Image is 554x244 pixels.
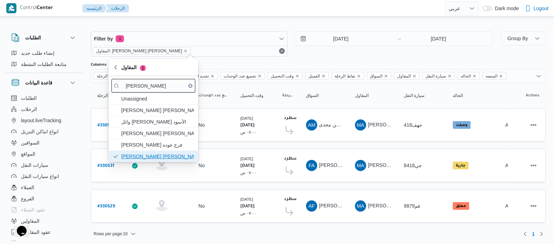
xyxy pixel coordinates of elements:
button: Remove سيارة النقل from selection in this group [447,74,452,78]
span: [PERSON_NAME] [PERSON_NAME] [368,122,450,127]
span: Unassigned [121,95,194,103]
span: المقاول [355,93,369,98]
span: سيارة النقل [425,72,446,80]
span: [PERSON_NAME] فرج عوده [121,141,194,149]
button: العملاء [8,182,80,193]
span: المنصه [486,72,497,80]
span: تجميع عدد الوحدات [224,72,256,80]
span: وقت التحميل [240,93,263,98]
iframe: chat widget [7,216,29,237]
span: 1 [140,65,146,71]
input: search filters [111,79,195,93]
span: Rows per page : 10 [94,230,127,238]
div: قاعدة البيانات [6,93,82,244]
span: [PERSON_NAME] [PERSON_NAME] [368,162,450,168]
button: المواقع [8,148,80,160]
div: No [198,162,205,169]
button: الرحلات [105,4,129,13]
span: تجميع عدد الوحدات [198,93,228,98]
button: Previous page [521,230,529,238]
button: الرحلات [8,104,80,115]
button: السواقين [8,137,80,148]
span: 1 active filters [116,35,124,42]
span: AM [308,119,315,131]
span: وقت التحميل [268,72,302,80]
button: Open list of options [536,73,541,79]
small: [DATE] [240,197,253,201]
span: Admin [505,122,519,128]
span: MA [357,200,364,212]
small: ٠٧:٠٠ ص [240,211,256,215]
button: انواع سيارات النقل [8,171,80,182]
button: Clear input [188,84,192,88]
button: Remove [278,47,286,55]
button: سيارات النقل [8,160,80,171]
span: وائل [PERSON_NAME] الأسود [121,118,194,126]
span: MA [357,160,364,171]
span: معلق [453,202,469,210]
button: remove selected entity [183,49,188,53]
button: Remove المنصه from selection in this group [499,74,503,78]
button: Remove المقاول from selection in this group [412,74,416,78]
button: Actions [528,200,539,212]
button: عقود المقاولين [8,227,80,238]
button: Actions [528,119,539,131]
span: إنشاء طلب جديد [21,49,54,57]
b: [DATE] [240,164,255,169]
button: Page 1 of 1 [529,230,537,238]
span: تجميع عدد الوحدات [220,72,265,80]
button: Remove تحديد النطاق الجغرافى from selection in this group [210,74,214,78]
span: المقاول [121,63,146,72]
span: Dark mode [492,6,519,11]
b: # 330533 [97,123,115,128]
button: المنصه [502,90,507,101]
button: السواق [303,90,345,101]
div: → [397,36,402,41]
button: Filter by1 active filters [91,32,287,46]
h3: قاعدة البيانات [25,79,52,87]
b: فرونت دور مسطرد [284,116,324,121]
span: رقم الرحلة [97,72,116,80]
button: Rows per page:10 [91,230,139,238]
button: إنشاء طلب جديد [8,47,80,59]
button: Remove العميل from selection in this group [321,74,326,78]
button: انواع اماكن التنزيل [8,126,80,137]
input: Press the down key to open a popover containing a calendar. [296,32,376,46]
span: نقاط الرحلة [335,72,355,80]
span: Filter by [94,35,113,43]
span: فم9879 [404,203,420,209]
small: ٠٧:٠٠ ص [240,170,256,175]
span: السواق [370,72,382,80]
button: المقاول [352,90,394,101]
span: وقت التحميل [271,72,294,80]
span: [PERSON_NAME] [PERSON_NAME] [121,129,194,138]
span: الحاله [461,72,471,80]
span: المواقع [21,150,35,158]
span: المقاول [397,72,411,80]
span: [PERSON_NAME] [PERSON_NAME] [121,106,194,114]
span: انواع سيارات النقل [21,172,59,180]
span: المقاولين [21,217,39,225]
button: الطلبات [8,93,80,104]
button: عقود العملاء [8,204,80,215]
button: layout.liveTracking [8,115,80,126]
span: عقود المقاولين [21,228,51,236]
button: متابعة الطلبات النشطة [8,59,80,70]
button: Actions [528,160,539,171]
span: المقاول [394,72,420,80]
b: فرونت دور مسطرد [284,197,324,202]
b: وصلت [456,123,467,127]
span: سيارات النقل [21,161,48,169]
span: السواقين [21,139,39,147]
b: # 330531 [97,164,114,169]
span: السواق [306,93,319,98]
span: layout.liveTracking [21,116,61,125]
button: Remove الحاله from selection in this group [472,74,476,78]
a: #330529 [97,201,115,211]
img: X8yXhbKr1z7QwAAAABJRU5ErkJggg== [6,3,16,13]
button: الفروع [8,193,80,204]
div: Amaro Fthai Afiefi Mosai [306,200,317,212]
div: Muhammad Aid Abadalsalam Abadalihafz [355,200,366,212]
span: نقاط الرحلة [282,93,293,98]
